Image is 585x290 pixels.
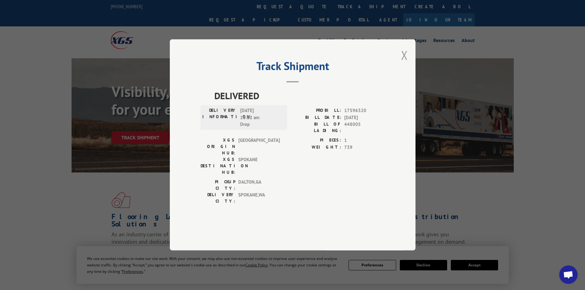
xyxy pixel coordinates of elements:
label: PICKUP CITY: [201,179,235,192]
label: DELIVERY INFORMATION: [202,107,237,128]
span: DELIVERED [214,89,385,103]
label: BILL OF LADING: [293,121,341,134]
span: [DATE] [344,114,385,121]
span: 739 [344,144,385,151]
span: 17596320 [344,107,385,114]
label: WEIGHT: [293,144,341,151]
button: Close modal [401,47,408,63]
label: PROBILL: [293,107,341,114]
span: [GEOGRAPHIC_DATA] [238,137,280,157]
span: 448005 [344,121,385,134]
label: BILL DATE: [293,114,341,121]
span: 1 [344,137,385,144]
label: XGS DESTINATION HUB: [201,157,235,176]
span: SPOKANE , WA [238,192,280,205]
label: PIECES: [293,137,341,144]
span: [DATE] 10:12 am Drop [240,107,282,128]
label: XGS ORIGIN HUB: [201,137,235,157]
div: Open chat [559,265,578,284]
span: DALTON , GA [238,179,280,192]
label: DELIVERY CITY: [201,192,235,205]
span: SPOKANE [238,157,280,176]
h2: Track Shipment [201,62,385,73]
